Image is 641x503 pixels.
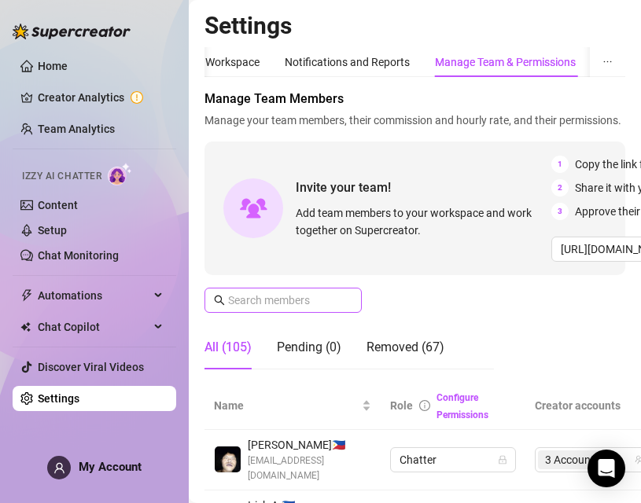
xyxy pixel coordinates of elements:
[204,338,252,357] div: All (105)
[545,451,600,468] span: 3 Accounts
[13,24,131,39] img: logo-BBDzfeDw.svg
[38,199,78,211] a: Content
[551,156,569,173] span: 1
[498,455,507,464] span: lock
[367,338,444,357] div: Removed (67)
[38,392,79,405] a: Settings
[22,169,101,184] span: Izzy AI Chatter
[296,204,545,239] span: Add team members to your workspace and work together on Supercreator.
[551,179,569,196] span: 2
[214,295,225,306] span: search
[419,400,430,411] span: info-circle
[20,289,33,302] span: thunderbolt
[248,453,371,483] span: [EMAIL_ADDRESS][DOMAIN_NAME]
[228,292,340,309] input: Search members
[204,11,625,41] h2: Settings
[437,392,488,420] a: Configure Permissions
[435,53,576,71] div: Manage Team & Permissions
[214,397,359,414] span: Name
[204,382,381,430] th: Name
[602,57,613,67] span: ellipsis
[79,460,142,474] span: My Account
[535,397,639,414] span: Creator accounts
[215,446,241,472] img: Chino Panyaco
[38,85,164,110] a: Creator Analytics exclamation-circle
[38,249,119,262] a: Chat Monitoring
[108,163,132,185] img: AI Chatter
[588,450,625,487] div: Open Intercom Messenger
[590,47,625,77] button: ellipsis
[204,112,625,129] span: Manage your team members, their commission and hourly rate, and their permissions.
[296,178,551,197] span: Invite your team!
[248,436,371,453] span: [PERSON_NAME] 🇵🇭
[38,123,115,135] a: Team Analytics
[285,53,410,71] div: Notifications and Reports
[38,314,149,340] span: Chat Copilot
[53,462,65,474] span: user
[38,361,144,373] a: Discover Viral Videos
[20,321,31,332] img: Chat Copilot
[38,283,149,308] span: Automations
[38,60,68,72] a: Home
[204,90,625,108] span: Manage Team Members
[400,448,507,472] span: Chatter
[538,450,607,469] span: 3 Accounts
[167,53,260,71] div: Agency Workspace
[38,224,67,237] a: Setup
[277,338,341,357] div: Pending (0)
[390,399,413,412] span: Role
[551,203,569,220] span: 3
